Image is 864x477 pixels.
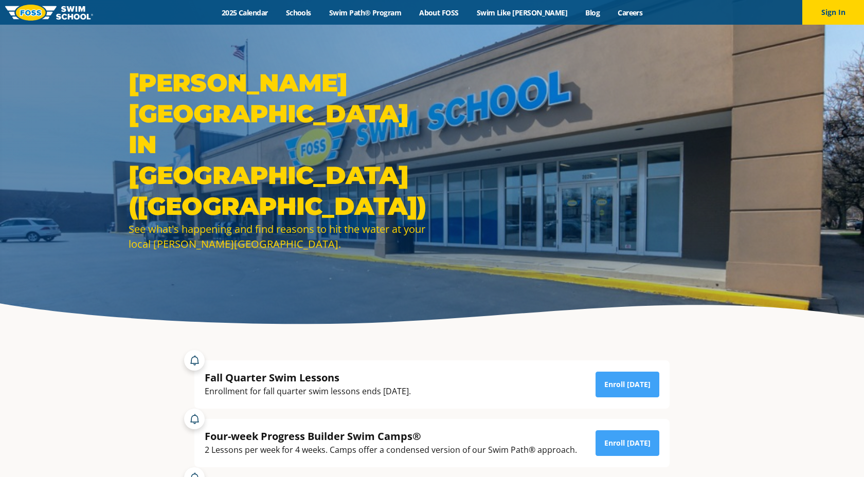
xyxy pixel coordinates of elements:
[205,371,411,384] div: Fall Quarter Swim Lessons
[212,8,277,17] a: 2025 Calendar
[277,8,320,17] a: Schools
[129,222,427,251] div: See what's happening and find reasons to hit the water at your local [PERSON_NAME][GEOGRAPHIC_DATA].
[467,8,577,17] a: Swim Like [PERSON_NAME]
[609,8,652,17] a: Careers
[205,443,577,457] div: 2 Lessons per week for 4 weeks. Camps offer a condensed version of our Swim Path® approach.
[205,384,411,398] div: Enrollment for fall quarter swim lessons ends [DATE].
[320,8,410,17] a: Swim Path® Program
[129,67,427,222] h1: [PERSON_NAME][GEOGRAPHIC_DATA] in [GEOGRAPHIC_DATA] ([GEOGRAPHIC_DATA])
[596,372,659,397] a: Enroll [DATE]
[596,430,659,456] a: Enroll [DATE]
[410,8,468,17] a: About FOSS
[577,8,609,17] a: Blog
[205,429,577,443] div: Four-week Progress Builder Swim Camps®
[5,5,93,21] img: FOSS Swim School Logo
